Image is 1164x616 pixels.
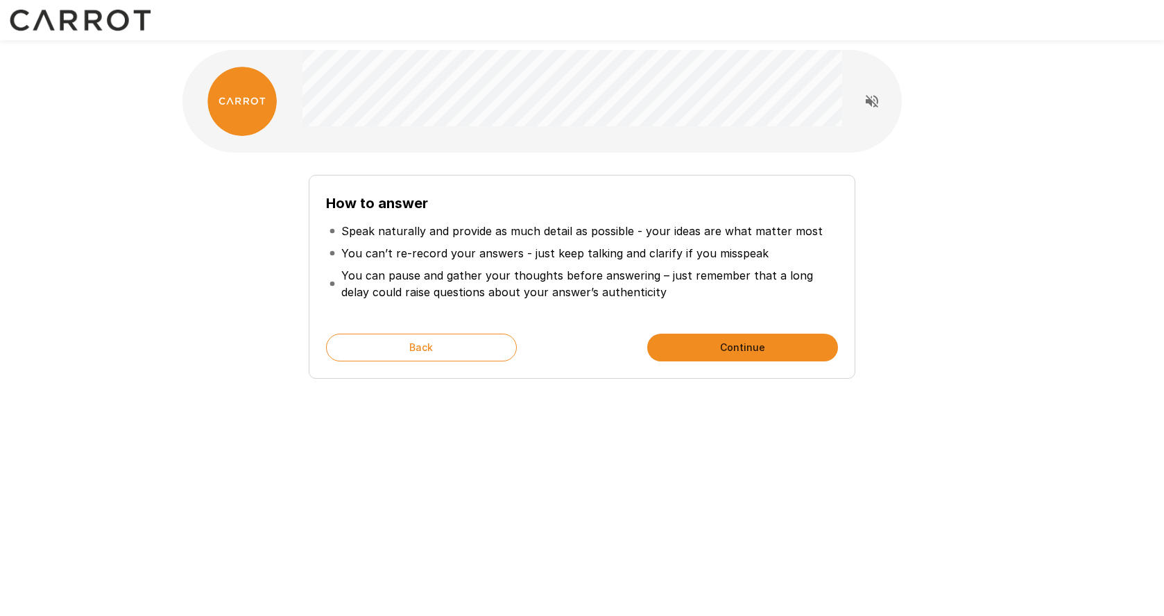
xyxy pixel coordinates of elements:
[341,267,835,300] p: You can pause and gather your thoughts before answering – just remember that a long delay could r...
[326,334,517,361] button: Back
[341,245,769,262] p: You can’t re-record your answers - just keep talking and clarify if you misspeak
[858,87,886,115] button: Read questions aloud
[326,195,428,212] b: How to answer
[207,67,277,136] img: carrot_logo.png
[341,223,823,239] p: Speak naturally and provide as much detail as possible - your ideas are what matter most
[647,334,838,361] button: Continue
